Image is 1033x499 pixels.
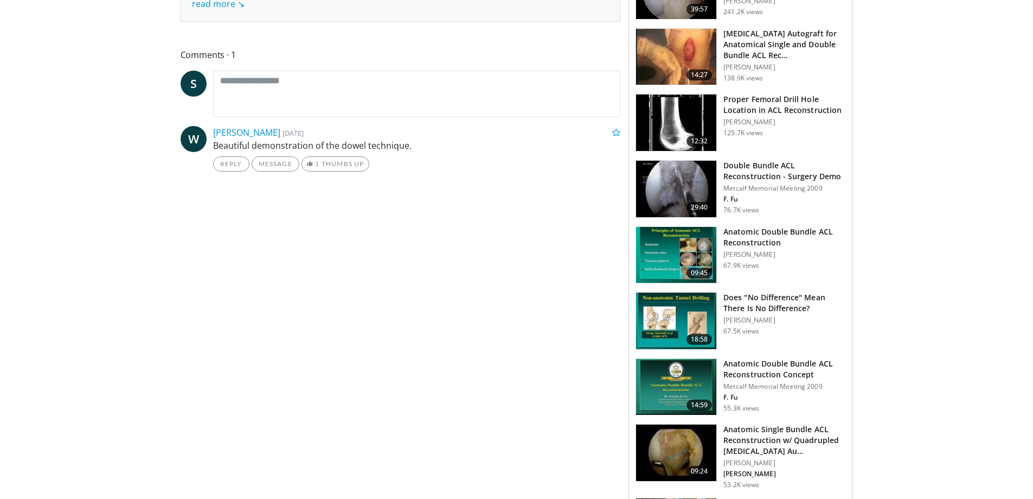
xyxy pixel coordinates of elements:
p: [PERSON_NAME] [723,250,845,259]
p: Beautiful demonstration of the dowel technique. [213,139,621,152]
p: 55.3K views [723,404,759,413]
h3: [MEDICAL_DATA] Autograft for Anatomical Single and Double Bundle ACL Rec… [723,28,845,61]
span: 18:58 [686,334,713,345]
p: Metcalf Memorial Meeting 2009 [723,382,845,391]
h3: Double Bundle ACL Reconstruction - Surgery Demo [723,160,845,182]
span: 09:24 [686,466,713,477]
p: 53.2K views [723,481,759,489]
p: [PERSON_NAME] [723,118,845,127]
a: S [181,71,207,97]
a: 14:59 Anatomic Double Bundle ACL Reconstruction Concept Metcalf Memorial Meeting 2009 F. Fu 55.3K... [636,358,845,416]
span: Comments 1 [181,48,621,62]
a: 09:24 Anatomic Single Bundle ACL Reconstruction w/ Quadrupled [MEDICAL_DATA] Au… [PERSON_NAME] [P... [636,424,845,489]
p: Metcalf Memorial Meeting 2009 [723,184,845,193]
a: Reply [213,156,249,172]
img: 651081_3.png.150x105_q85_crop-smart_upscale.jpg [636,359,716,415]
h3: Anatomic Double Bundle ACL Reconstruction Concept [723,358,845,380]
a: 09:45 Anatomic Double Bundle ACL Reconstruction [PERSON_NAME] 67.9K views [636,226,845,284]
a: 12:32 Proper Femoral Drill Hole Location in ACL Reconstruction [PERSON_NAME] 125.7K views [636,94,845,151]
small: [DATE] [283,128,304,138]
span: 14:27 [686,70,713,80]
a: [PERSON_NAME] [213,127,280,138]
span: 1 [315,160,319,168]
p: 125.7K views [723,129,763,137]
a: Message [252,156,299,172]
p: 67.5K views [723,327,759,336]
img: 242096_0001_1.png.150x105_q85_crop-smart_upscale.jpg [636,425,716,481]
p: 76.7K views [723,206,759,214]
p: [PERSON_NAME] [723,459,845,468]
a: 18:58 Does "No Difference" Mean There Is No Difference? [PERSON_NAME] 67.5K views [636,292,845,350]
span: 39:57 [686,4,713,15]
span: 29:40 [686,202,713,213]
p: 138.9K views [723,74,763,83]
p: 67.9K views [723,261,759,270]
img: 38685_0000_3.png.150x105_q85_crop-smart_upscale.jpg [636,227,716,283]
p: [PERSON_NAME] [723,316,845,325]
p: F. Fu [723,393,845,402]
img: Fu_No_Difference_1.png.150x105_q85_crop-smart_upscale.jpg [636,293,716,349]
p: [PERSON_NAME] [723,63,845,72]
span: 12:32 [686,136,713,147]
span: 14:59 [686,400,713,410]
h3: Anatomic Single Bundle ACL Reconstruction w/ Quadrupled [MEDICAL_DATA] Au… [723,424,845,457]
p: F. Fu [723,195,845,204]
img: ffu_3.png.150x105_q85_crop-smart_upscale.jpg [636,161,716,217]
h3: Proper Femoral Drill Hole Location in ACL Reconstruction [723,94,845,116]
a: 1 Thumbs Up [301,156,369,172]
span: 09:45 [686,268,713,279]
p: 241.2K views [723,8,763,16]
p: [PERSON_NAME] [723,470,845,478]
a: 14:27 [MEDICAL_DATA] Autograft for Anatomical Single and Double Bundle ACL Rec… [PERSON_NAME] 138... [636,28,845,86]
h3: Does "No Difference" Mean There Is No Difference? [723,292,845,314]
a: W [181,126,207,152]
h3: Anatomic Double Bundle ACL Reconstruction [723,226,845,248]
img: Title_01_100001165_3.jpg.150x105_q85_crop-smart_upscale.jpg [636,94,716,151]
a: 29:40 Double Bundle ACL Reconstruction - Surgery Demo Metcalf Memorial Meeting 2009 F. Fu 76.7K v... [636,160,845,218]
img: 281064_0003_1.png.150x105_q85_crop-smart_upscale.jpg [636,29,716,85]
